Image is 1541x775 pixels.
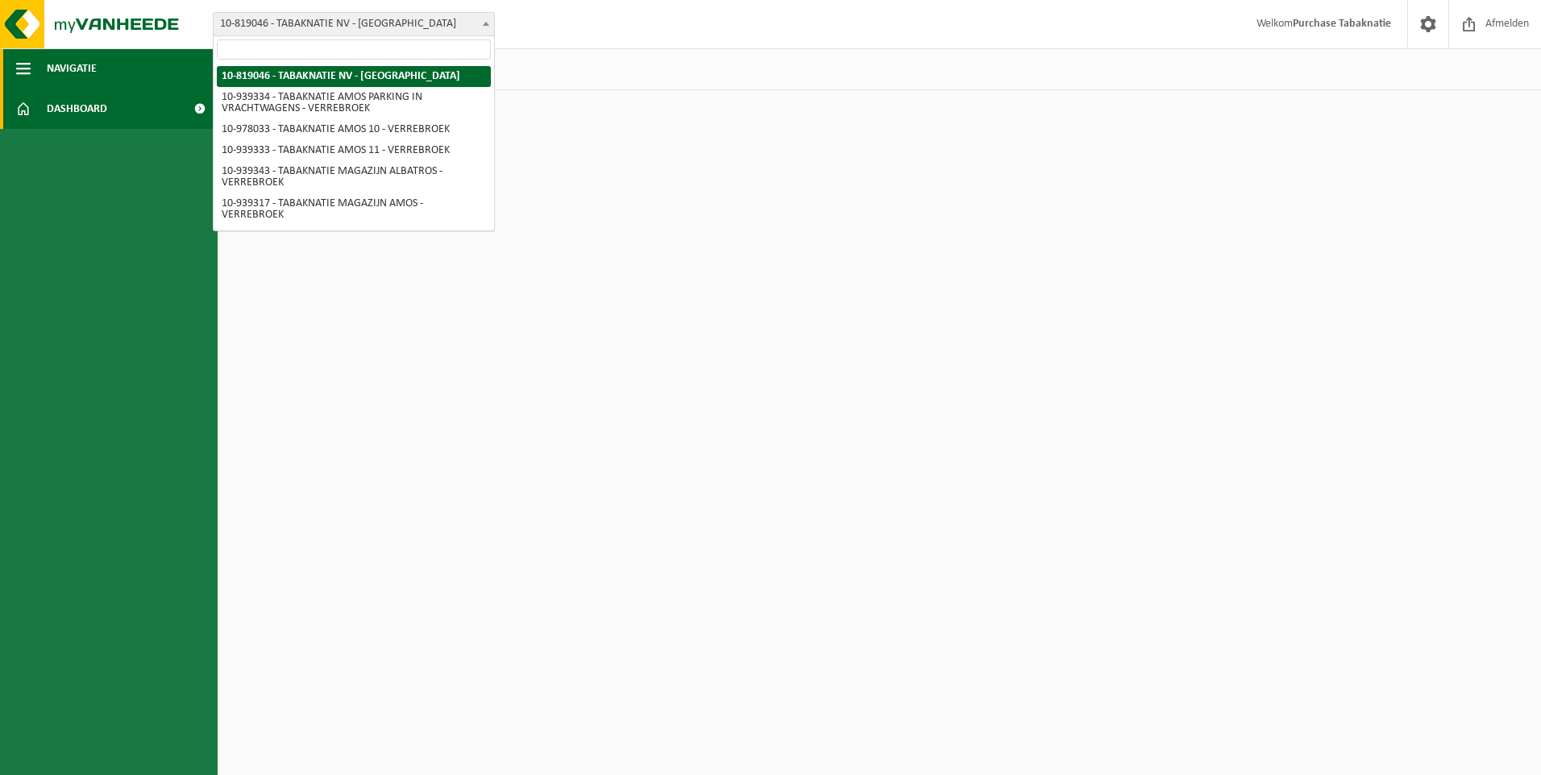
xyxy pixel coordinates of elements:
span: 10-819046 - TABAKNATIE NV - ANTWERPEN [213,12,495,36]
span: Dashboard [47,89,107,129]
li: 10-819046 - TABAKNATIE NV - [GEOGRAPHIC_DATA] [217,66,491,87]
li: 10-978033 - TABAKNATIE AMOS 10 - VERREBROEK [217,119,491,140]
li: 10-939343 - TABAKNATIE MAGAZIJN ALBATROS - VERREBROEK [217,161,491,193]
li: 10-939333 - TABAKNATIE AMOS 11 - VERREBROEK [217,140,491,161]
span: 10-819046 - TABAKNATIE NV - ANTWERPEN [214,13,494,35]
li: 10-939312 - TABAKNATIE MAGAZIJN AMOS 5 - VERREBROEK [217,226,491,258]
li: 10-939334 - TABAKNATIE AMOS PARKING IN VRACHTWAGENS - VERREBROEK [217,87,491,119]
li: 10-939317 - TABAKNATIE MAGAZIJN AMOS - VERREBROEK [217,193,491,226]
span: Navigatie [47,48,97,89]
strong: Purchase Tabaknatie [1293,18,1391,30]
